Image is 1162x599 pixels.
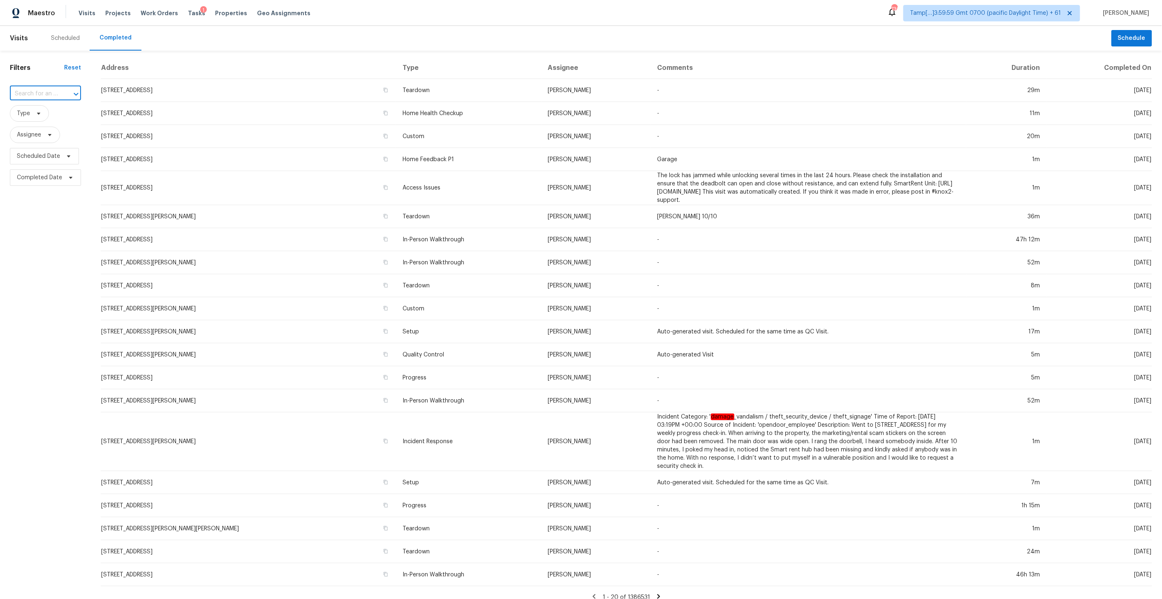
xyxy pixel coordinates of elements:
td: [STREET_ADDRESS] [101,366,396,389]
td: 52m [966,251,1047,274]
td: [PERSON_NAME] [542,274,651,297]
td: - [651,251,966,274]
td: [PERSON_NAME] [542,563,651,586]
span: Assignee [17,131,41,139]
td: 29m [966,79,1047,102]
td: [PERSON_NAME] [542,517,651,540]
td: [DATE] [1047,297,1152,320]
td: Setup [396,320,541,343]
td: [PERSON_NAME] [542,494,651,517]
td: 7m [966,471,1047,494]
div: Scheduled [51,34,80,42]
button: Copy Address [382,328,389,335]
button: Copy Address [382,479,389,486]
button: Copy Address [382,259,389,266]
span: Scheduled Date [17,152,60,160]
span: Properties [215,9,247,17]
span: Completed Date [17,173,62,182]
td: [PERSON_NAME] [542,540,651,563]
td: [STREET_ADDRESS] [101,540,396,563]
td: [STREET_ADDRESS][PERSON_NAME] [101,389,396,412]
td: [STREET_ADDRESS][PERSON_NAME][PERSON_NAME] [101,517,396,540]
td: [STREET_ADDRESS] [101,102,396,125]
td: 1m [966,297,1047,320]
td: [DATE] [1047,205,1152,228]
td: [DATE] [1047,320,1152,343]
em: damage [711,414,734,420]
span: Tasks [188,10,205,16]
button: Copy Address [382,502,389,509]
td: 52m [966,389,1047,412]
td: [PERSON_NAME] [542,297,651,320]
td: In-Person Walkthrough [396,389,541,412]
td: Teardown [396,540,541,563]
td: [STREET_ADDRESS] [101,125,396,148]
td: [DATE] [1047,366,1152,389]
td: 46h 13m [966,563,1047,586]
td: - [651,563,966,586]
button: Copy Address [382,132,389,140]
td: Setup [396,471,541,494]
div: 736 [891,5,897,13]
td: [STREET_ADDRESS] [101,171,396,205]
td: - [651,102,966,125]
td: - [651,366,966,389]
td: Home Feedback P1 [396,148,541,171]
td: In-Person Walkthrough [396,251,541,274]
th: Comments [651,57,966,79]
span: Maestro [28,9,55,17]
th: Type [396,57,541,79]
td: [STREET_ADDRESS] [101,471,396,494]
td: The lock has jammed while unlocking several times in the last 24 hours. Please check the installa... [651,171,966,205]
td: 1h 15m [966,494,1047,517]
td: Auto-generated Visit [651,343,966,366]
td: - [651,494,966,517]
td: [PERSON_NAME] [542,471,651,494]
th: Duration [966,57,1047,79]
td: 1m [966,412,1047,471]
td: [DATE] [1047,389,1152,412]
td: [PERSON_NAME] [542,79,651,102]
td: [DATE] [1047,228,1152,251]
td: [PERSON_NAME] [542,343,651,366]
td: Incident Response [396,412,541,471]
h1: Filters [10,64,64,72]
td: [PERSON_NAME] [542,148,651,171]
span: Type [17,109,30,118]
button: Copy Address [382,525,389,532]
td: 5m [966,343,1047,366]
span: Schedule [1118,33,1146,44]
td: Garage [651,148,966,171]
td: Custom [396,297,541,320]
td: [STREET_ADDRESS][PERSON_NAME] [101,320,396,343]
td: [STREET_ADDRESS] [101,148,396,171]
button: Copy Address [382,282,389,289]
td: - [651,389,966,412]
td: In-Person Walkthrough [396,563,541,586]
td: Incident Category: ' _vandalism / theft_security_device / theft_signage' Time of Report: [DATE] 0... [651,412,966,471]
td: [PERSON_NAME] [542,412,651,471]
td: [PERSON_NAME] [542,102,651,125]
span: Geo Assignments [257,9,310,17]
td: [STREET_ADDRESS] [101,563,396,586]
td: [STREET_ADDRESS] [101,228,396,251]
td: - [651,79,966,102]
td: - [651,297,966,320]
div: Reset [64,64,81,72]
span: [PERSON_NAME] [1100,9,1150,17]
input: Search for an address... [10,88,58,100]
span: Work Orders [141,9,178,17]
td: [DATE] [1047,251,1152,274]
td: 1m [966,517,1047,540]
td: Home Health Checkup [396,102,541,125]
div: Completed [100,34,132,42]
td: 5m [966,366,1047,389]
button: Copy Address [382,374,389,381]
button: Copy Address [382,236,389,243]
td: [DATE] [1047,171,1152,205]
td: Auto-generated visit. Scheduled for the same time as QC Visit. [651,320,966,343]
td: In-Person Walkthrough [396,228,541,251]
td: Custom [396,125,541,148]
td: [STREET_ADDRESS] [101,79,396,102]
td: [DATE] [1047,517,1152,540]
